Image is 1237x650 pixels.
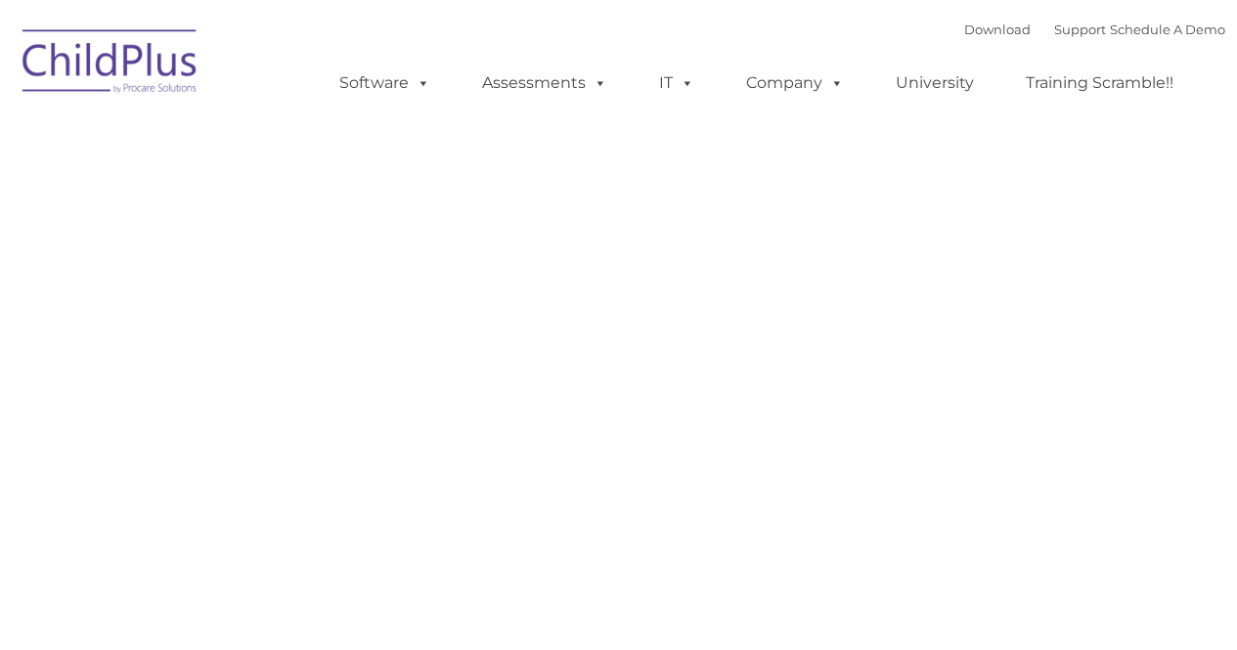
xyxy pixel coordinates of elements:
a: Training Scramble!! [1006,64,1193,103]
a: Assessments [463,64,627,103]
a: Software [320,64,450,103]
a: Download [964,22,1031,37]
a: Support [1054,22,1106,37]
a: IT [640,64,714,103]
img: ChildPlus by Procare Solutions [13,16,208,113]
a: Schedule A Demo [1110,22,1225,37]
a: Company [727,64,863,103]
font: | [964,22,1225,37]
a: University [876,64,994,103]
